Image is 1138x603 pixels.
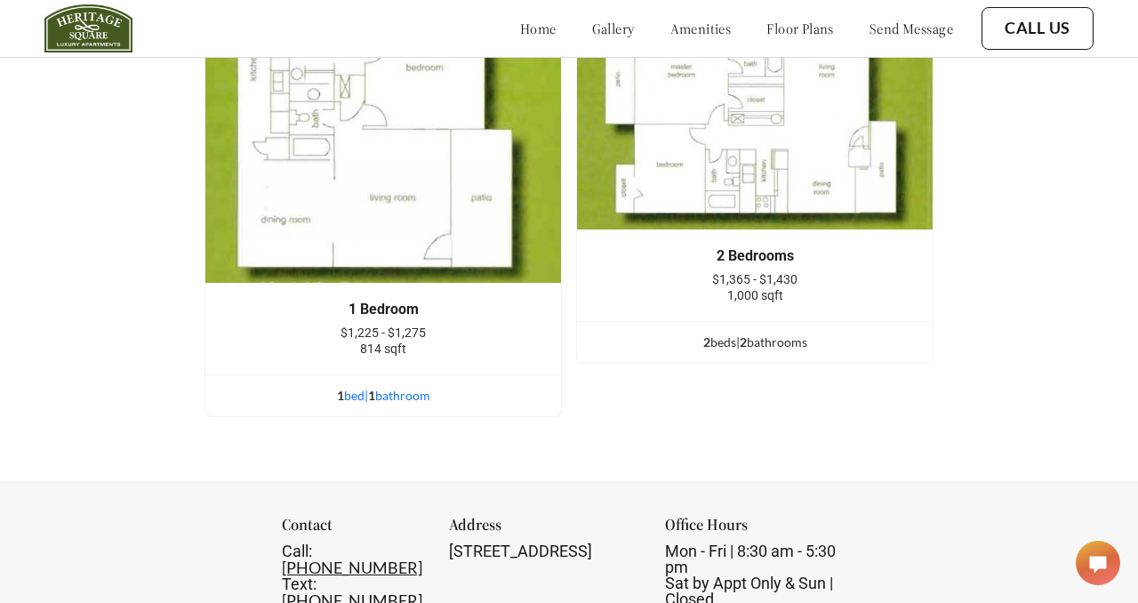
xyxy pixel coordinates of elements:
span: 1,000 sqft [727,288,783,302]
div: bed s | bathroom s [577,333,933,352]
span: Call: [282,542,312,560]
a: Call Us [1005,19,1070,38]
a: gallery [592,20,635,37]
span: 2 [703,334,710,350]
span: 1 [337,388,344,403]
div: [STREET_ADDRESS] [449,543,640,559]
span: Text: [282,575,317,593]
div: 1 Bedroom [232,301,534,318]
div: Office Hours [665,517,856,543]
span: $1,225 - $1,275 [341,326,426,340]
a: amenities [670,20,732,37]
span: 1 [368,388,375,403]
a: send message [870,20,953,37]
a: home [520,20,557,37]
span: 2 [740,334,747,350]
div: Address [449,517,640,543]
span: 814 sqft [360,342,406,356]
a: floor plans [766,20,834,37]
div: Contact [282,517,426,543]
img: heritage_square_logo.jpg [44,4,132,52]
a: [PHONE_NUMBER] [282,558,422,577]
div: bed | bathroom [205,386,561,406]
span: $1,365 - $1,430 [712,272,797,286]
button: Call Us [982,7,1094,50]
div: 2 Bedrooms [604,248,906,264]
